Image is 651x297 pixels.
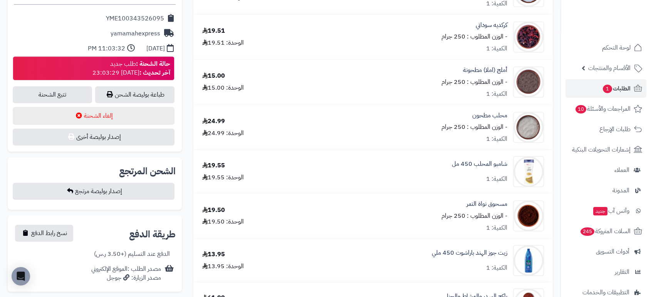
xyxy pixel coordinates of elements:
[441,122,507,132] small: - الوزن المطلوب : 250 جرام
[596,246,629,257] span: أدوات التسويق
[565,120,646,138] a: طلبات الإرجاع
[575,103,631,114] span: المراجعات والأسئلة
[31,229,67,238] span: نسخ رابط الدفع
[614,165,629,175] span: العملاء
[91,265,161,282] div: مصدر الطلب :الموقع الإلكتروني
[565,222,646,240] a: السلات المتروكة245
[476,21,507,30] a: كركديه سوداني
[441,211,507,220] small: - الوزن المطلوب : 250 جرام
[202,173,244,182] div: الوحدة: 19.55
[88,44,125,53] div: 11:03:32 PM
[13,183,174,200] button: إصدار بوليصة مرتجع
[441,77,507,87] small: - الوزن المطلوب : 250 جرام
[452,160,507,169] a: شامبو المحلب 450 مل
[129,230,176,239] h2: طريقة الدفع
[588,63,631,73] span: الأقسام والمنتجات
[486,90,507,98] div: الكمية: 1
[593,207,607,215] span: جديد
[513,67,544,97] img: 1662097306-Amaala%20Powder-90x90.jpg
[486,175,507,184] div: الكمية: 1
[513,245,544,276] img: 1738178764-Parachute%20Coconut%20Oil%20500ml-90x90.jpg
[92,60,170,77] div: طلب جديد [DATE] 23:03:29
[94,250,170,259] div: الدفع عند التسليم (+3.50 ر.س)
[202,27,225,35] div: 19.51
[513,112,544,143] img: 1668400310-Mahaleb%20Cherry%20Powder-90x90.jpg
[13,86,92,103] a: تتبع الشحنة
[139,68,170,77] strong: آخر تحديث :
[513,156,544,187] img: 1705826185-Q5CU7PsU9TLzJqmf1qUwXJFsLFd6myR2yhY0aavj-90x90.png
[513,200,544,231] img: 1737394487-Date%20Seed%20Powder-90x90.jpg
[202,250,225,259] div: 13.95
[15,225,73,242] button: نسخ رابط الدفع
[599,124,631,135] span: طلبات الإرجاع
[572,144,631,155] span: إشعارات التحويلات البنكية
[603,85,612,93] span: 1
[466,200,507,209] a: مسحوق نواة التمر
[91,274,161,282] div: مصدر الزيارة: جوجل
[202,72,225,80] div: 15.00
[12,267,30,285] div: Open Intercom Messenger
[565,263,646,281] a: التقارير
[513,22,544,52] img: 1661836073-Karkade-90x90.jpg
[486,44,507,53] div: الكمية: 1
[581,227,594,236] span: 245
[599,21,644,37] img: logo-2.png
[565,202,646,220] a: وآتس آبجديد
[106,14,164,23] div: YME100343526095
[565,161,646,179] a: العملاء
[441,32,507,41] small: - الوزن المطلوب : 250 جرام
[202,206,225,215] div: 19.50
[565,242,646,261] a: أدوات التسويق
[119,167,176,176] h2: الشحن المرتجع
[486,224,507,232] div: الكمية: 1
[602,83,631,94] span: الطلبات
[13,128,174,145] button: إصدار بوليصة أخرى
[575,105,586,113] span: 10
[136,59,170,68] strong: حالة الشحنة :
[111,29,160,38] div: yamamahexpress
[95,86,174,103] a: طباعة بوليصة الشحن
[565,181,646,200] a: المدونة
[486,264,507,272] div: الكمية: 1
[202,129,244,138] div: الوحدة: 24.99
[146,44,165,53] div: [DATE]
[202,38,244,47] div: الوحدة: 19.51
[472,111,507,120] a: محلب مطحون
[202,83,244,92] div: الوحدة: 15.00
[612,185,629,196] span: المدونة
[13,107,174,125] button: إلغاء الشحنة
[565,79,646,98] a: الطلبات1
[432,249,507,257] a: زيت جوز الهند باراشوت 450 ملي
[602,42,631,53] span: لوحة التحكم
[463,66,507,75] a: أملج (املا) مطحونة
[565,100,646,118] a: المراجعات والأسئلة10
[615,267,629,277] span: التقارير
[202,161,225,170] div: 19.55
[565,38,646,57] a: لوحة التحكم
[565,140,646,159] a: إشعارات التحويلات البنكية
[486,135,507,143] div: الكمية: 1
[592,205,629,216] span: وآتس آب
[202,217,244,226] div: الوحدة: 19.50
[202,117,225,126] div: 24.99
[202,262,244,271] div: الوحدة: 13.95
[580,226,631,237] span: السلات المتروكة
